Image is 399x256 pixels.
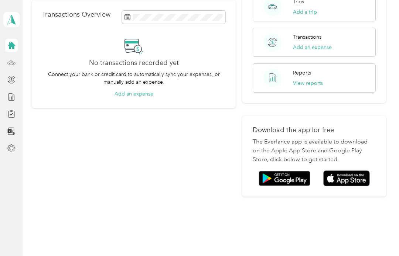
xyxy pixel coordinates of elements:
img: App store [323,170,370,186]
h2: No transactions recorded yet [89,59,179,67]
img: Google play [259,171,310,186]
p: Transactions [293,33,321,41]
button: View reports [293,79,323,87]
p: The Everlance app is available to download on the Apple App Store and Google Play Store, click be... [253,138,376,164]
button: Add a trip [293,8,317,16]
p: Reports [293,69,311,77]
button: Add an expense [115,90,153,98]
p: Transactions Overview [42,11,110,18]
p: Connect your bank or credit card to automatically sync your expenses, or manually add an expense. [42,70,226,86]
p: Download the app for free [253,126,376,134]
iframe: Everlance-gr Chat Button Frame [358,215,399,256]
button: Add an expense [293,44,332,51]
